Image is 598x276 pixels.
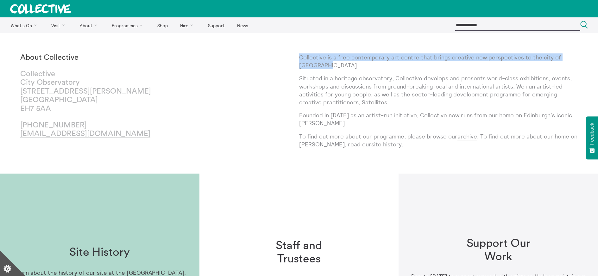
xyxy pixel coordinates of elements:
[299,132,578,148] p: To find out more about our programme, please browse our . To find out more about our home on [PER...
[175,17,201,33] a: Hire
[20,70,160,113] p: Collective City Observatory [STREET_ADDRESS][PERSON_NAME] [GEOGRAPHIC_DATA] EH7 5AA
[69,246,130,259] h1: Site History
[299,111,578,127] p: Founded in [DATE] as an artist-run initiative, Collective now runs from our home on Edinburgh’s i...
[371,141,402,148] a: site history
[458,237,539,263] h1: Support Our Work
[46,17,73,33] a: Visit
[299,74,578,106] p: Situated in a heritage observatory, Collective develops and presents world-class exhibitions, eve...
[258,239,339,266] h1: Staff and Trustees
[202,17,230,33] a: Support
[74,17,105,33] a: About
[152,17,173,33] a: Shop
[20,121,160,138] p: [PHONE_NUMBER]
[20,54,79,61] strong: About Collective
[20,130,150,138] a: [EMAIL_ADDRESS][DOMAIN_NAME]
[299,53,578,69] p: Collective is a free contemporary art centre that brings creative new perspectives to the city of...
[457,133,477,140] a: archive
[231,17,254,33] a: News
[586,116,598,159] button: Feedback - Show survey
[589,123,595,145] span: Feedback
[106,17,151,33] a: Programmes
[5,17,45,33] a: What's On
